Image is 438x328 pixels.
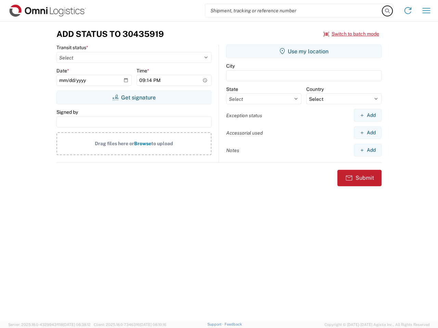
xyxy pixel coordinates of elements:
[354,109,382,122] button: Add
[56,68,69,74] label: Date
[224,322,242,326] a: Feedback
[337,170,382,186] button: Submit
[95,141,134,146] span: Drag files here or
[354,144,382,156] button: Add
[324,322,430,328] span: Copyright © [DATE]-[DATE] Agistix Inc., All Rights Reserved
[140,323,166,327] span: [DATE] 08:10:16
[306,86,324,92] label: Country
[94,323,166,327] span: Client: 2025.18.0-7346316
[207,322,224,326] a: Support
[56,44,88,51] label: Transit status
[226,44,382,58] button: Use my location
[226,112,262,119] label: Exception status
[226,147,239,153] label: Notes
[56,109,78,115] label: Signed by
[323,28,379,40] button: Switch to batch mode
[63,323,91,327] span: [DATE] 08:38:12
[134,141,151,146] span: Browse
[137,68,149,74] label: Time
[56,91,211,104] button: Get signature
[226,63,235,69] label: City
[56,29,164,39] h3: Add Status to 30435919
[151,141,173,146] span: to upload
[205,4,383,17] input: Shipment, tracking or reference number
[226,86,238,92] label: State
[226,130,263,136] label: Accessorial used
[8,323,91,327] span: Server: 2025.18.0-4329943ff18
[354,126,382,139] button: Add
